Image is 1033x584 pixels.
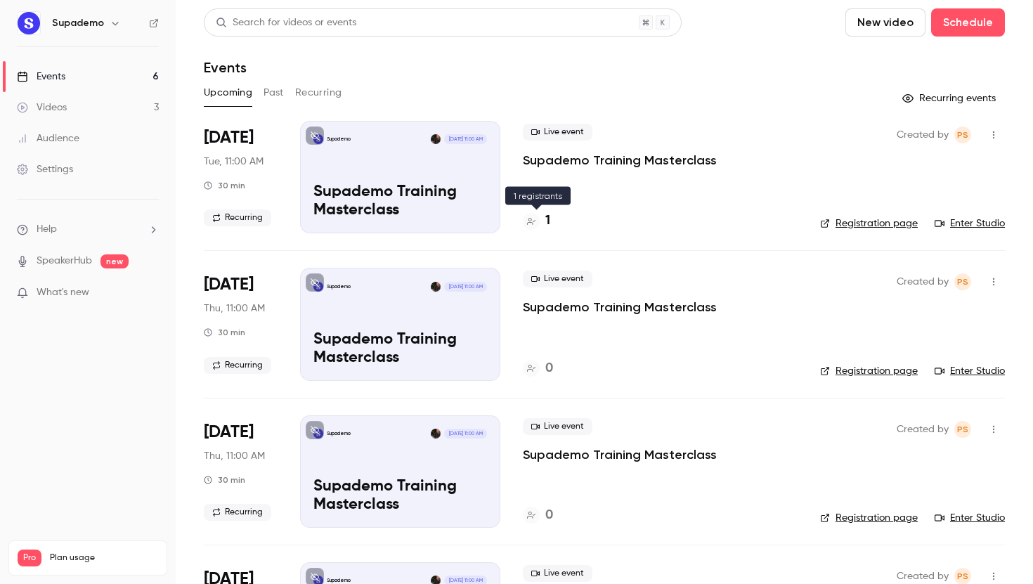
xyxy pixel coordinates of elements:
p: Supademo [327,577,351,584]
p: Supademo Training Masterclass [313,478,487,514]
img: Paulina Staszuk [431,282,441,292]
h1: Events [204,59,247,76]
span: Thu, 11:00 AM [204,301,265,316]
button: Past [264,82,284,104]
span: What's new [37,285,89,300]
span: Help [37,222,57,237]
a: Supademo Training Masterclass [523,299,717,316]
div: Search for videos or events [216,15,356,30]
div: Events [17,70,65,84]
a: Registration page [820,511,918,525]
span: Paulina Staszuk [954,421,971,438]
a: 0 [523,359,553,378]
div: Settings [17,162,73,176]
span: PS [957,273,968,290]
p: Supademo [327,283,351,290]
img: Paulina Staszuk [431,429,441,439]
span: Created by [897,273,949,290]
span: Paulina Staszuk [954,126,971,143]
a: Registration page [820,364,918,378]
button: New video [845,8,925,37]
span: Pro [18,550,41,566]
span: [DATE] 11:00 AM [444,282,486,292]
a: Supademo Training MasterclassSupademoPaulina Staszuk[DATE] 11:00 AMSupademo Training Masterclass [300,268,500,380]
button: Upcoming [204,82,252,104]
span: Tue, 11:00 AM [204,155,264,169]
a: 0 [523,506,553,525]
button: Schedule [931,8,1005,37]
span: [DATE] [204,273,254,296]
h4: 0 [545,506,553,525]
span: [DATE] [204,421,254,443]
a: SpeakerHub [37,254,92,268]
span: [DATE] [204,126,254,149]
img: Supademo [18,12,40,34]
a: Enter Studio [935,511,1005,525]
span: Recurring [204,357,271,374]
span: [DATE] 11:00 AM [444,429,486,439]
span: Paulina Staszuk [954,273,971,290]
p: Supademo Training Masterclass [313,183,487,220]
span: Created by [897,421,949,438]
p: Supademo Training Masterclass [313,331,487,368]
div: 30 min [204,327,245,338]
span: PS [957,421,968,438]
a: Supademo Training MasterclassSupademoPaulina Staszuk[DATE] 11:00 AMSupademo Training Masterclass [300,415,500,528]
div: Videos [17,100,67,115]
h4: 0 [545,359,553,378]
span: Live event [523,565,592,582]
div: Audience [17,131,79,145]
a: Enter Studio [935,216,1005,231]
a: Supademo Training Masterclass [523,152,717,169]
div: Sep 2 Tue, 11:00 AM (America/Toronto) [204,121,278,233]
span: Recurring [204,504,271,521]
h4: 1 [545,212,550,231]
a: Supademo Training MasterclassSupademoPaulina Staszuk[DATE] 11:00 AMSupademo Training Masterclass [300,121,500,233]
span: new [100,254,129,268]
span: Live event [523,124,592,141]
span: Live event [523,271,592,287]
a: Registration page [820,216,918,231]
div: 30 min [204,474,245,486]
a: Supademo Training Masterclass [523,446,717,463]
span: Live event [523,418,592,435]
span: [DATE] 11:00 AM [444,134,486,144]
div: Sep 11 Thu, 11:00 AM (America/Toronto) [204,415,278,528]
span: Created by [897,126,949,143]
button: Recurring [295,82,342,104]
span: Plan usage [50,552,158,564]
li: help-dropdown-opener [17,222,159,237]
button: Recurring events [896,87,1005,110]
div: 30 min [204,180,245,191]
span: Thu, 11:00 AM [204,449,265,463]
p: Supademo [327,430,351,437]
p: Supademo [327,136,351,143]
span: Recurring [204,209,271,226]
a: 1 [523,212,550,231]
h6: Supademo [52,16,104,30]
div: Sep 4 Thu, 11:00 AM (America/Toronto) [204,268,278,380]
a: Enter Studio [935,364,1005,378]
span: PS [957,126,968,143]
img: Paulina Staszuk [431,134,441,144]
